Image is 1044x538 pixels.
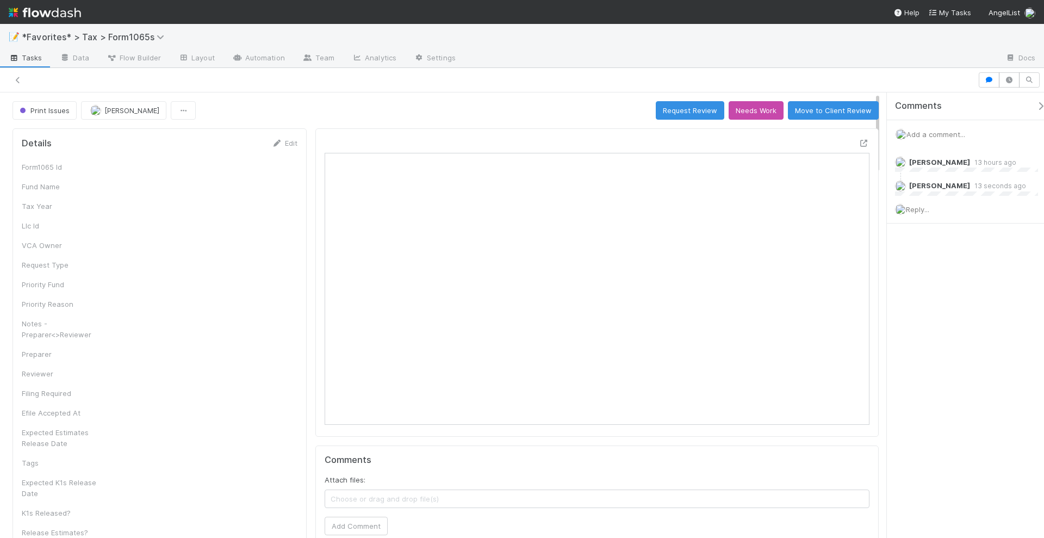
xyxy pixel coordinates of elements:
[22,527,103,538] div: Release Estimates?
[22,477,103,499] div: Expected K1s Release Date
[9,52,42,63] span: Tasks
[895,157,906,168] img: avatar_18c010e4-930e-4480-823a-7726a265e9dd.png
[294,50,343,67] a: Team
[22,427,103,449] div: Expected Estimates Release Date
[9,32,20,41] span: 📝
[22,201,103,212] div: Tax Year
[895,101,942,112] span: Comments
[104,106,159,115] span: [PERSON_NAME]
[22,407,103,418] div: Efile Accepted At
[51,50,98,67] a: Data
[22,220,103,231] div: Llc Id
[909,158,970,166] span: [PERSON_NAME]
[22,138,52,149] h5: Details
[325,517,388,535] button: Add Comment
[9,3,81,22] img: logo-inverted-e16ddd16eac7371096b0.svg
[997,50,1044,67] a: Docs
[325,474,365,485] label: Attach files:
[893,7,919,18] div: Help
[22,508,103,518] div: K1s Released?
[13,101,77,120] button: Print Issues
[90,105,101,116] img: avatar_711f55b7-5a46-40da-996f-bc93b6b86381.png
[22,299,103,310] div: Priority Reason
[22,388,103,399] div: Filing Required
[22,32,170,42] span: *Favorites* > Tax > Form1065s
[909,181,970,190] span: [PERSON_NAME]
[98,50,170,67] a: Flow Builder
[170,50,223,67] a: Layout
[1024,8,1035,18] img: avatar_711f55b7-5a46-40da-996f-bc93b6b86381.png
[906,130,965,139] span: Add a comment...
[343,50,405,67] a: Analytics
[81,101,166,120] button: [PERSON_NAME]
[906,205,929,214] span: Reply...
[22,279,103,290] div: Priority Fund
[17,106,70,115] span: Print Issues
[788,101,879,120] button: Move to Client Review
[325,455,869,466] h5: Comments
[928,8,971,17] span: My Tasks
[970,182,1026,190] span: 13 seconds ago
[989,8,1020,17] span: AngelList
[272,139,297,147] a: Edit
[22,259,103,270] div: Request Type
[729,101,784,120] button: Needs Work
[928,7,971,18] a: My Tasks
[895,181,906,191] img: avatar_711f55b7-5a46-40da-996f-bc93b6b86381.png
[656,101,724,120] button: Request Review
[22,318,103,340] div: Notes - Preparer<>Reviewer
[22,457,103,468] div: Tags
[22,240,103,251] div: VCA Owner
[405,50,464,67] a: Settings
[325,490,869,508] span: Choose or drag and drop file(s)
[22,162,103,172] div: Form1065 Id
[970,158,1016,166] span: 13 hours ago
[22,181,103,192] div: Fund Name
[107,52,161,63] span: Flow Builder
[223,50,294,67] a: Automation
[22,368,103,379] div: Reviewer
[22,349,103,360] div: Preparer
[896,129,906,140] img: avatar_711f55b7-5a46-40da-996f-bc93b6b86381.png
[895,204,906,215] img: avatar_711f55b7-5a46-40da-996f-bc93b6b86381.png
